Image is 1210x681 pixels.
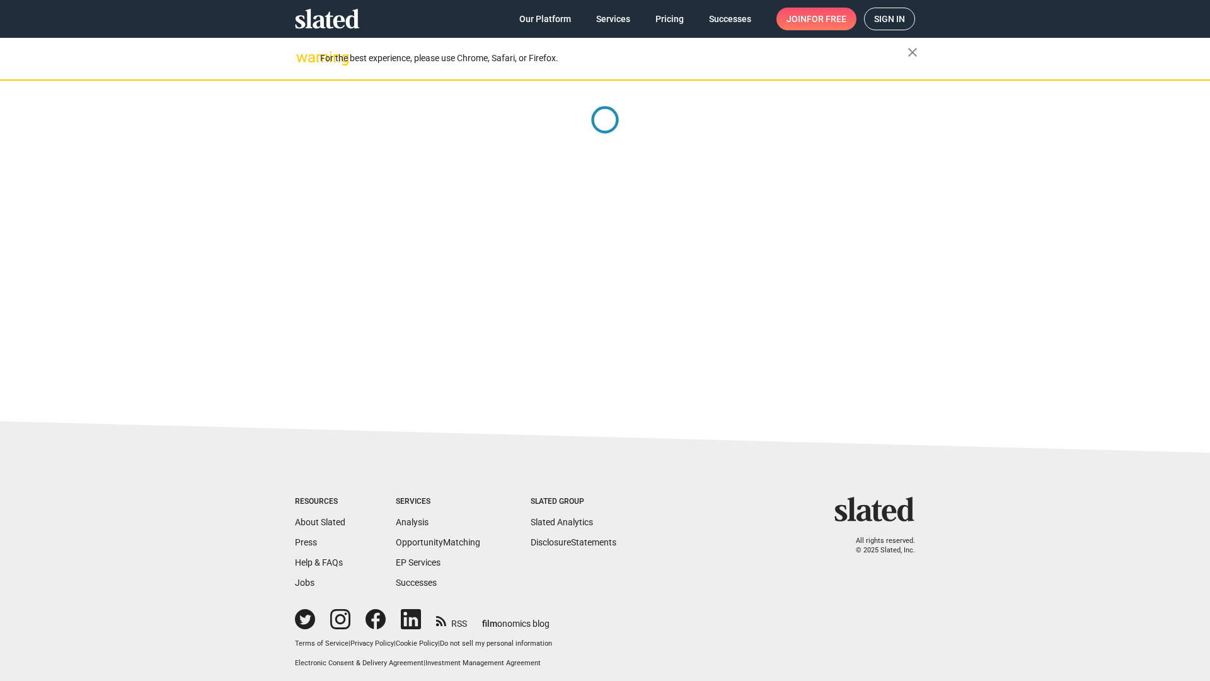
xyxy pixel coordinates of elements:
[350,639,394,648] a: Privacy Policy
[394,639,396,648] span: |
[296,50,311,65] mat-icon: warning
[295,578,314,588] a: Jobs
[699,8,761,30] a: Successes
[320,50,907,67] div: For the best experience, please use Chrome, Safari, or Firefox.
[396,497,480,507] div: Services
[438,639,440,648] span: |
[509,8,581,30] a: Our Platform
[531,537,616,547] a: DisclosureStatements
[864,8,915,30] a: Sign in
[645,8,694,30] a: Pricing
[396,639,438,648] a: Cookie Policy
[519,8,571,30] span: Our Platform
[843,537,915,555] p: All rights reserved. © 2025 Slated, Inc.
[295,537,317,547] a: Press
[482,619,497,629] span: film
[423,659,425,667] span: |
[655,8,684,30] span: Pricing
[295,639,349,648] a: Terms of Service
[596,8,630,30] span: Services
[709,8,751,30] span: Successes
[396,537,480,547] a: OpportunityMatching
[295,517,345,527] a: About Slated
[905,45,920,60] mat-icon: close
[482,608,550,630] a: filmonomics blog
[436,610,467,630] a: RSS
[295,497,345,507] div: Resources
[425,659,541,667] a: Investment Management Agreement
[349,639,350,648] span: |
[586,8,640,30] a: Services
[396,578,437,588] a: Successes
[440,639,552,649] button: Do not sell my personal information
[396,517,429,527] a: Analysis
[786,8,846,30] span: Join
[807,8,846,30] span: for free
[874,8,905,30] span: Sign in
[295,659,423,667] a: Electronic Consent & Delivery Agreement
[396,557,441,567] a: EP Services
[531,497,616,507] div: Slated Group
[531,517,593,527] a: Slated Analytics
[295,557,343,567] a: Help & FAQs
[776,8,856,30] a: Joinfor free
